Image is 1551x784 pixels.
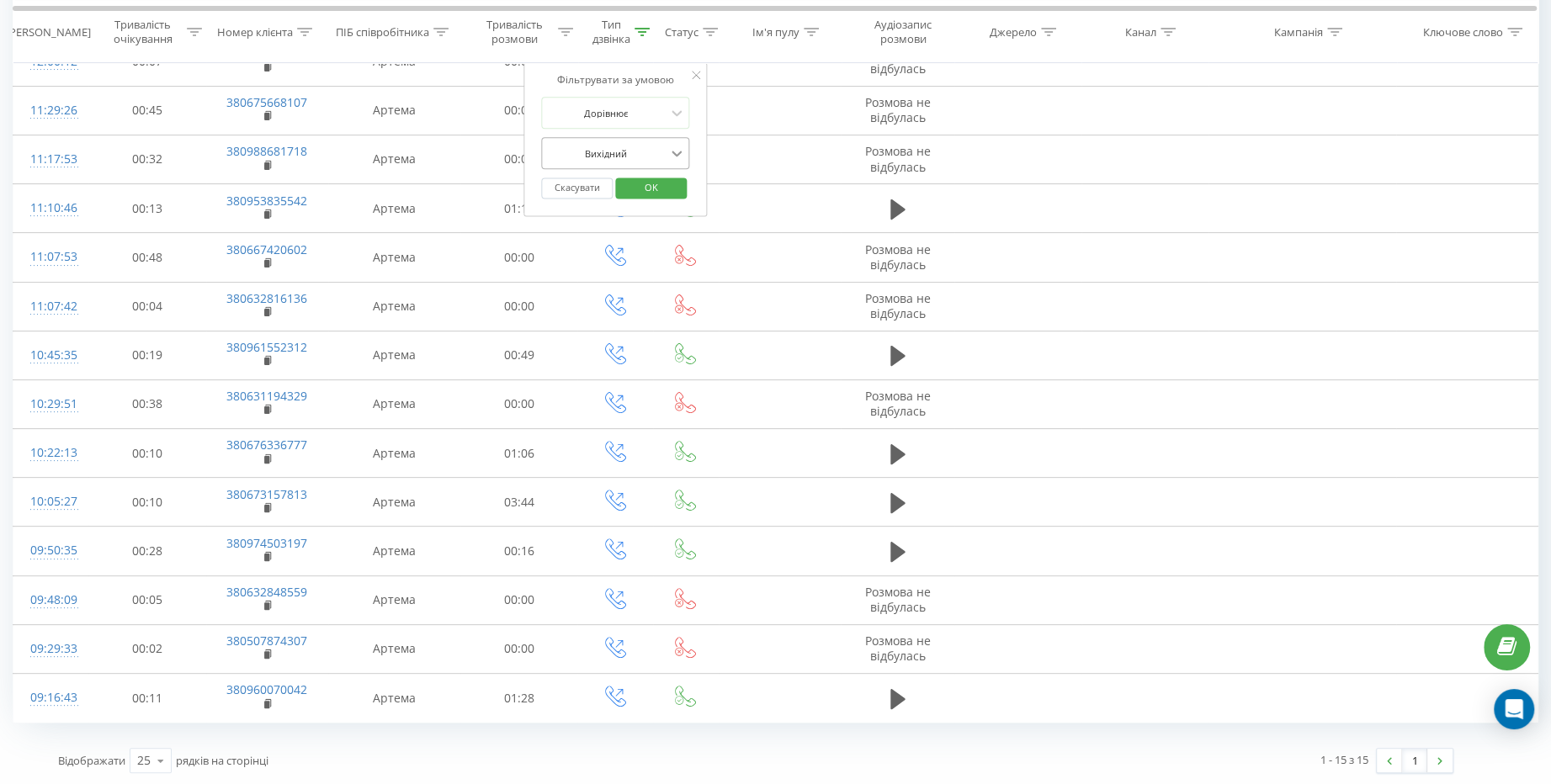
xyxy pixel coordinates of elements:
div: 10:22:13 [30,437,72,469]
td: Артема [328,674,460,723]
span: Відображати [58,753,125,768]
td: 01:28 [460,674,578,723]
div: 25 [137,752,151,769]
div: 11:10:46 [30,192,72,225]
td: 00:00 [460,575,578,624]
td: Артема [328,282,460,331]
span: OK [628,174,675,200]
span: рядків на сторінці [176,753,268,768]
a: 380631194329 [226,388,307,404]
td: 00:16 [460,527,578,575]
a: 380632848559 [226,584,307,600]
span: Розмова не відбулась [865,143,931,174]
button: Скасувати [541,177,613,199]
td: Артема [328,379,460,428]
td: 00:10 [88,429,206,478]
div: 10:05:27 [30,485,72,518]
td: Артема [328,624,460,673]
div: 09:50:35 [30,534,72,567]
td: 01:06 [460,429,578,478]
div: 10:45:35 [30,339,72,372]
td: Артема [328,429,460,478]
span: Розмова не відбулась [865,388,931,419]
td: 00:19 [88,331,206,379]
a: 380667420602 [226,241,307,257]
td: Артема [328,184,460,233]
div: 09:48:09 [30,584,72,617]
a: 380675668107 [226,94,307,110]
td: 00:38 [88,379,206,428]
div: Аудіозапис розмови [857,18,950,46]
div: Open Intercom Messenger [1494,689,1534,729]
div: 10:29:51 [30,388,72,421]
td: 00:02 [88,624,206,673]
a: 380960070042 [226,681,307,697]
a: 380676336777 [226,437,307,453]
div: Джерело [990,24,1037,39]
td: 00:32 [88,135,206,183]
div: Фільтрувати за умовою [541,72,689,88]
div: 1 - 15 з 15 [1320,751,1368,768]
div: Ім'я пулу [752,24,799,39]
button: OK [615,177,687,199]
div: ПІБ співробітника [336,24,429,39]
td: Артема [328,575,460,624]
td: 00:11 [88,674,206,723]
div: Тривалість очікування [104,18,183,46]
div: Номер клієнта [217,24,293,39]
td: Артема [328,135,460,183]
div: Канал [1125,24,1156,39]
div: Ключове слово [1423,24,1503,39]
td: 00:10 [88,478,206,527]
a: 380988681718 [226,143,307,159]
td: 00:48 [88,233,206,282]
td: 00:13 [88,184,206,233]
td: Артема [328,86,460,135]
td: 00:00 [460,282,578,331]
td: Артема [328,233,460,282]
a: 380961552312 [226,339,307,355]
td: 00:05 [88,575,206,624]
div: 11:07:42 [30,290,72,323]
div: Статус [665,24,698,39]
td: Артема [328,331,460,379]
a: 380953835542 [226,193,307,209]
td: 00:00 [460,135,578,183]
td: 00:00 [460,233,578,282]
td: 00:45 [88,86,206,135]
div: Тип дзвінка [592,18,630,46]
td: 00:04 [88,282,206,331]
span: Розмова не відбулась [865,584,931,615]
td: 00:00 [460,379,578,428]
a: 380974503197 [226,535,307,551]
div: Тривалість розмови [475,18,555,46]
span: Розмова не відбулась [865,633,931,664]
div: 11:17:53 [30,143,72,176]
span: Розмова не відбулась [865,94,931,125]
td: 00:00 [460,86,578,135]
a: 380507874307 [226,633,307,649]
td: Артема [328,478,460,527]
td: 00:28 [88,527,206,575]
div: 11:29:26 [30,94,72,127]
td: 00:00 [460,624,578,673]
td: 03:44 [460,478,578,527]
td: Артема [328,527,460,575]
div: Кампанія [1274,24,1323,39]
a: 380673157813 [226,486,307,502]
div: [PERSON_NAME] [6,24,91,39]
td: 01:14 [460,184,578,233]
td: 00:49 [460,331,578,379]
a: 1 [1402,749,1427,772]
div: 09:16:43 [30,681,72,714]
span: Розмова не відбулась [865,241,931,273]
a: 380632816136 [226,290,307,306]
div: 11:07:53 [30,241,72,273]
div: 09:29:33 [30,633,72,665]
span: Розмова не відбулась [865,290,931,321]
